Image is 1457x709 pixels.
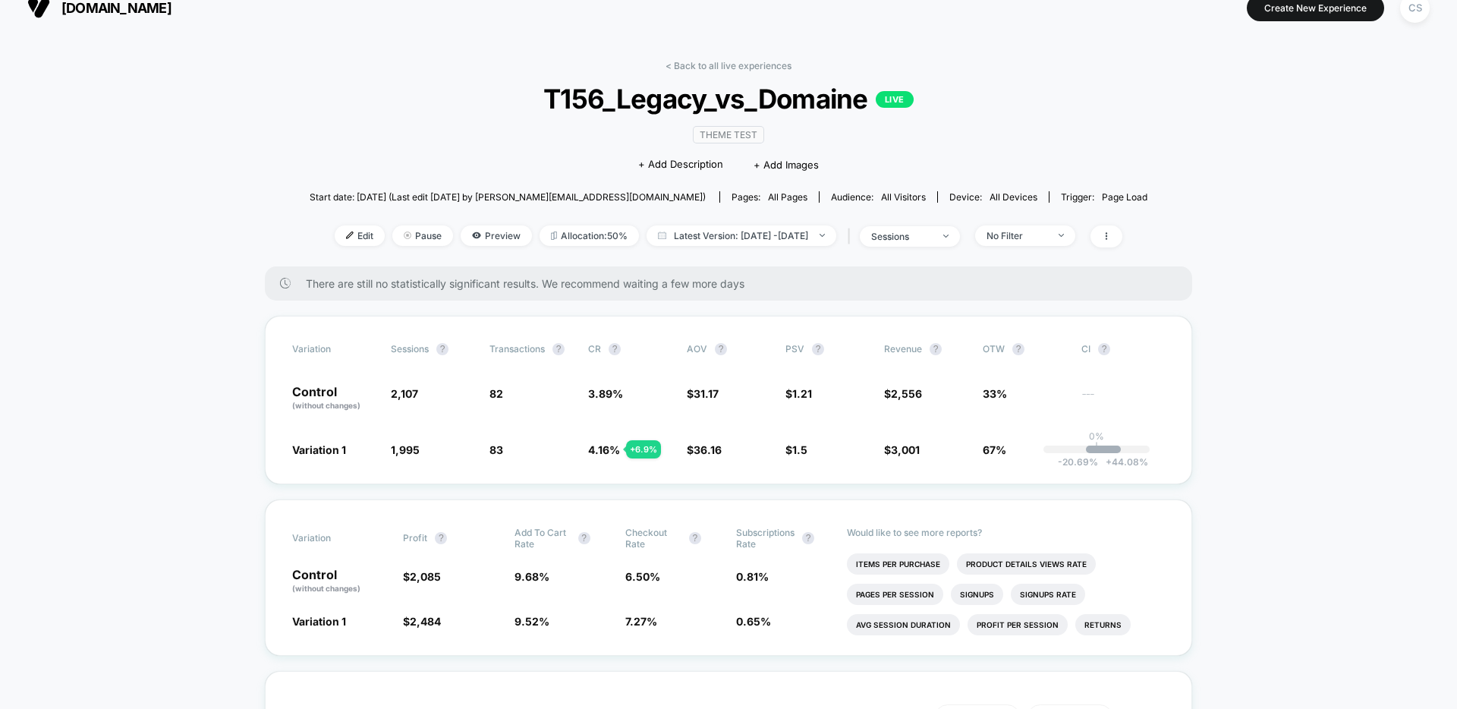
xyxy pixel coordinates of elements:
[588,387,623,400] span: 3.89 %
[647,225,836,246] span: Latest Version: [DATE] - [DATE]
[785,387,812,400] span: $
[732,191,807,203] div: Pages:
[847,584,943,605] li: Pages Per Session
[626,440,661,458] div: + 6.9 %
[666,60,791,71] a: < Back to all live experiences
[625,527,681,550] span: Checkout Rate
[768,191,807,203] span: all pages
[847,614,960,635] li: Avg Session Duration
[515,570,549,583] span: 9.68 %
[1075,614,1131,635] li: Returns
[792,387,812,400] span: 1.21
[391,443,420,456] span: 1,995
[871,231,932,242] div: sessions
[552,343,565,355] button: ?
[489,387,503,400] span: 82
[292,584,360,593] span: (without changes)
[489,443,503,456] span: 83
[694,443,722,456] span: 36.16
[844,225,860,247] span: |
[625,570,660,583] span: 6.50 %
[802,532,814,544] button: ?
[930,343,942,355] button: ?
[736,527,795,550] span: Subscriptions Rate
[785,343,804,354] span: PSV
[990,191,1037,203] span: all devices
[687,443,722,456] span: $
[693,126,764,143] span: Theme Test
[578,532,590,544] button: ?
[812,343,824,355] button: ?
[540,225,639,246] span: Allocation: 50%
[792,443,807,456] span: 1.5
[983,343,1066,355] span: OTW
[831,191,926,203] div: Audience:
[306,277,1162,290] span: There are still no statistically significant results. We recommend waiting a few more days
[403,532,427,544] span: Profit
[1081,343,1165,355] span: CI
[292,343,376,355] span: Variation
[891,443,920,456] span: 3,001
[884,443,920,456] span: $
[785,443,807,456] span: $
[847,527,1165,538] p: Would like to see more reports?
[404,232,411,239] img: end
[1081,389,1165,411] span: ---
[1089,430,1104,442] p: 0%
[410,615,441,628] span: 2,484
[403,570,441,583] span: $
[891,387,922,400] span: 2,556
[658,232,666,239] img: calendar
[335,225,385,246] span: Edit
[1011,584,1085,605] li: Signups Rate
[515,527,571,550] span: Add To Cart Rate
[983,443,1006,456] span: 67%
[1012,343,1024,355] button: ?
[391,343,429,354] span: Sessions
[694,387,719,400] span: 31.17
[1058,456,1098,468] span: -20.69 %
[292,527,376,550] span: Variation
[754,159,819,171] span: + Add Images
[715,343,727,355] button: ?
[983,387,1007,400] span: 33%
[310,191,706,203] span: Start date: [DATE] (Last edit [DATE] by [PERSON_NAME][EMAIL_ADDRESS][DOMAIN_NAME])
[292,401,360,410] span: (without changes)
[461,225,532,246] span: Preview
[881,191,926,203] span: All Visitors
[625,615,657,628] span: 7.27 %
[292,569,388,594] p: Control
[1095,442,1098,453] p: |
[957,553,1096,575] li: Product Details Views Rate
[968,614,1068,635] li: Profit Per Session
[292,386,376,411] p: Control
[351,83,1105,115] span: T156_Legacy_vs_Domaine
[489,343,545,354] span: Transactions
[943,235,949,238] img: end
[820,234,825,237] img: end
[937,191,1049,203] span: Device:
[638,157,723,172] span: + Add Description
[736,615,771,628] span: 0.65 %
[1059,234,1064,237] img: end
[1106,456,1112,468] span: +
[436,343,448,355] button: ?
[392,225,453,246] span: Pause
[1098,456,1148,468] span: 44.08 %
[588,343,601,354] span: CR
[292,443,346,456] span: Variation 1
[1098,343,1110,355] button: ?
[292,615,346,628] span: Variation 1
[687,387,719,400] span: $
[687,343,707,354] span: AOV
[391,387,418,400] span: 2,107
[689,532,701,544] button: ?
[435,532,447,544] button: ?
[588,443,620,456] span: 4.16 %
[410,570,441,583] span: 2,085
[736,570,769,583] span: 0.81 %
[1102,191,1147,203] span: Page Load
[346,232,354,239] img: edit
[515,615,549,628] span: 9.52 %
[884,387,922,400] span: $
